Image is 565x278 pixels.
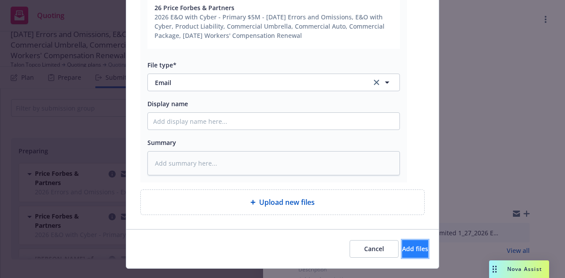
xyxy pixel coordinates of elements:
span: Add files [402,245,428,253]
button: Add files [402,240,428,258]
button: Nova Assist [489,260,549,278]
button: Cancel [350,240,399,258]
div: Drag to move [489,260,500,278]
span: Nova Assist [507,265,542,273]
span: Cancel [364,245,384,253]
